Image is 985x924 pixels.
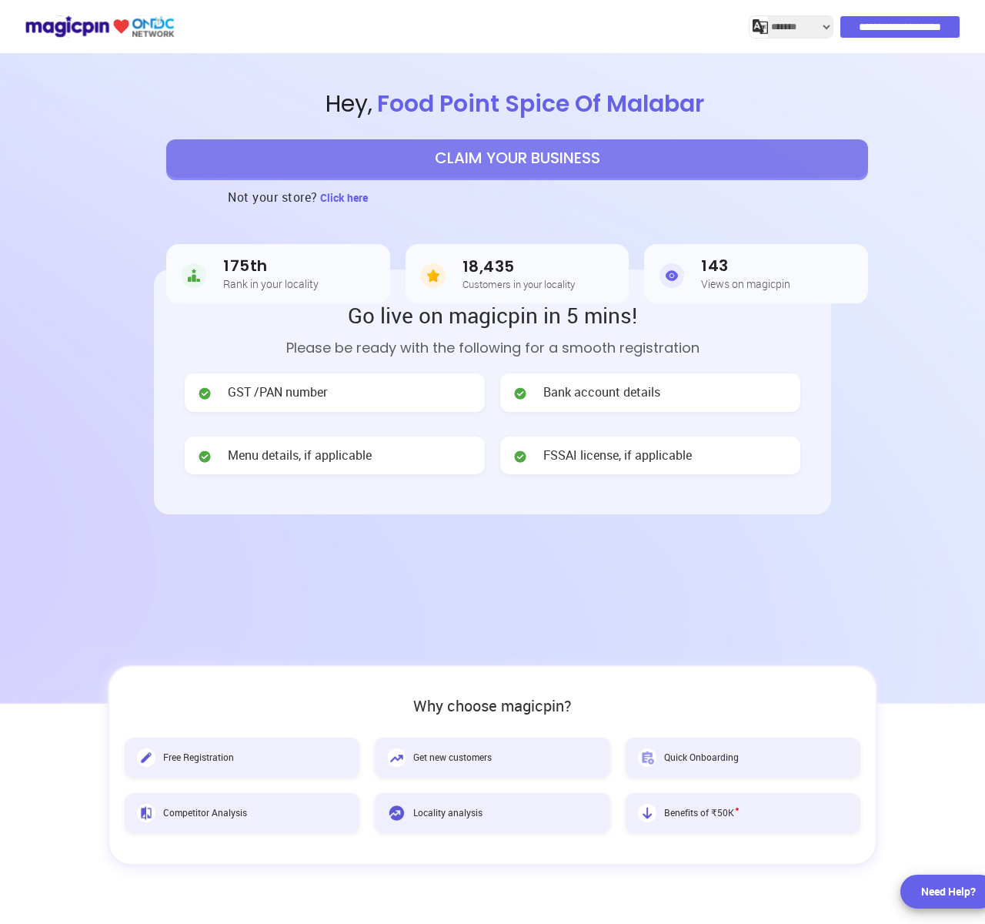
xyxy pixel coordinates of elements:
img: Views [659,260,684,291]
img: Rank [182,260,206,291]
span: Benefits of ₹50K [664,806,739,819]
h2: Why choose magicpin? [125,698,860,715]
p: Please be ready with the following for a smooth registration [185,337,800,358]
span: Competitor Analysis [163,806,247,819]
span: FSSAI license, if applicable [543,447,692,464]
span: Hey , [49,88,985,121]
h2: Go live on magicpin in 5 mins! [185,300,800,330]
img: ondc-logo-new-small.8a59708e.svg [25,13,175,40]
img: check [197,386,212,401]
span: Free Registration [163,751,234,764]
span: Food Point Spice Of Malabar [372,87,709,120]
h3: Not your store? [228,178,318,216]
img: Get new customers [387,748,406,767]
h3: 18,435 [462,258,575,276]
span: GST /PAN number [228,383,327,401]
img: check [513,386,528,401]
img: Customers [421,260,446,291]
img: check [197,449,212,464]
div: Need Help? [921,884,976,899]
img: check [513,449,528,464]
span: Get new customers [413,751,492,764]
img: Quick Onboarding [638,748,656,767]
span: Quick Onboarding [664,751,739,764]
img: Free Registration [137,748,155,767]
span: Locality analysis [413,806,482,819]
img: Locality analysis [387,804,406,822]
button: CLAIM YOUR BUSINESS [166,139,868,178]
h3: 143 [701,257,790,275]
h5: Customers in your locality [462,279,575,290]
h5: Views on magicpin [701,278,790,290]
h5: Rank in your locality [223,278,319,290]
img: j2MGCQAAAABJRU5ErkJggg== [753,19,768,35]
img: Benefits of ₹50K [638,804,656,822]
span: Bank account details [543,383,660,401]
span: Click here [320,190,368,205]
h3: 175th [223,257,319,275]
img: Competitor Analysis [137,804,155,822]
span: Menu details, if applicable [228,447,372,464]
